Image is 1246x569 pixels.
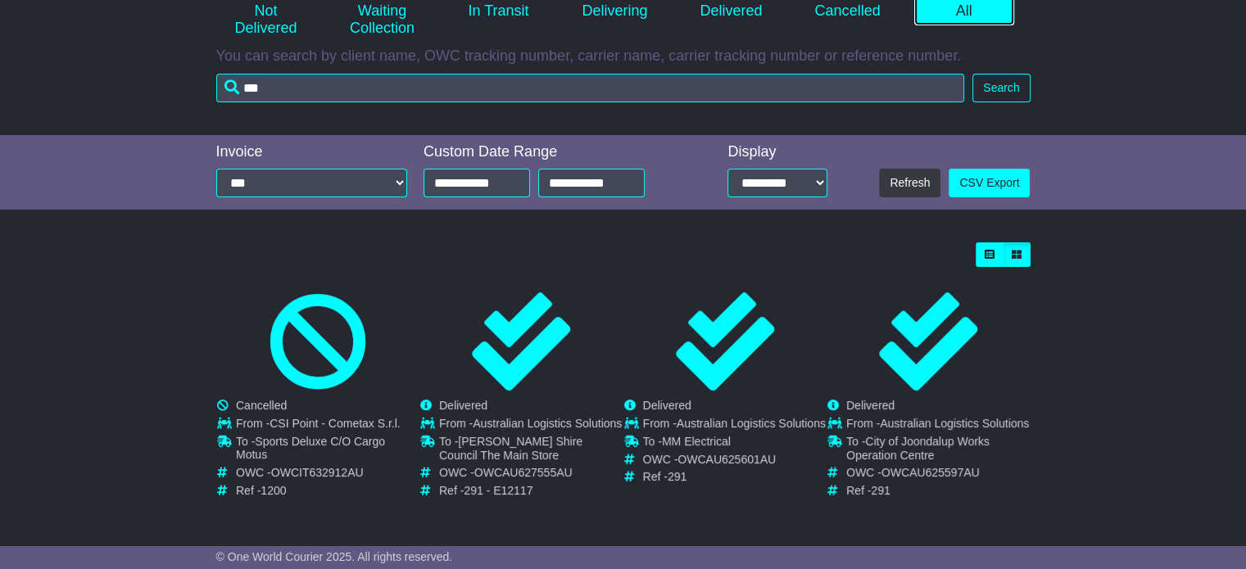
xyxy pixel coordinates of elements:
span: Australian Logistics Solutions [473,417,622,430]
td: To - [439,435,623,467]
td: From - [846,417,1030,435]
span: 291 - E12117 [464,484,532,497]
span: CSI Point - Cometax S.r.l. [270,417,401,430]
span: Australian Logistics Solutions [880,417,1029,430]
div: Custom Date Range [424,143,684,161]
span: Cancelled [236,399,287,412]
span: Australian Logistics Solutions [677,417,826,430]
td: To - [236,435,419,467]
span: Delivered [643,399,691,412]
span: 291 [668,470,686,483]
span: OWCAU627555AU [474,466,573,479]
span: 1200 [261,484,286,497]
a: CSV Export [949,169,1030,197]
td: From - [236,417,419,435]
p: You can search by client name, OWC tracking number, carrier name, carrier tracking number or refe... [216,47,1031,65]
button: Search [972,74,1030,102]
td: Ref - [846,484,1030,498]
div: Display [727,143,827,161]
span: OWCAU625601AU [677,453,776,466]
span: Delivered [846,399,895,412]
td: From - [643,417,826,435]
td: From - [439,417,623,435]
td: OWC - [643,453,826,471]
button: Refresh [879,169,940,197]
td: To - [643,435,826,453]
span: OWCIT632912AU [270,466,363,479]
span: Sports Deluxe C/O Cargo Motus [236,435,385,462]
td: To - [846,435,1030,467]
span: OWCAU625597AU [881,466,980,479]
span: [PERSON_NAME] Shire Council The Main Store [439,435,582,462]
span: © One World Courier 2025. All rights reserved. [216,550,453,563]
span: City of Joondalup Works Operation Centre [846,435,990,462]
td: Ref - [439,484,623,498]
span: 291 [871,484,890,497]
div: Invoice [216,143,408,161]
td: Ref - [643,470,826,484]
td: Ref - [236,484,419,498]
span: MM Electrical [662,435,731,448]
td: OWC - [846,466,1030,484]
td: OWC - [236,466,419,484]
span: Delivered [439,399,487,412]
td: OWC - [439,466,623,484]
